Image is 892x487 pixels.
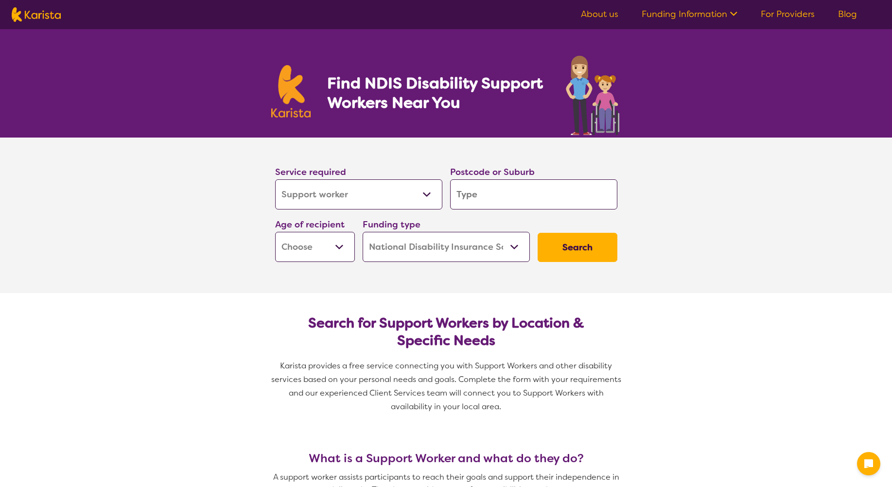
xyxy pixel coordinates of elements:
a: For Providers [761,8,815,20]
label: Age of recipient [275,219,345,230]
img: Karista logo [271,65,311,118]
label: Service required [275,166,346,178]
a: About us [581,8,618,20]
input: Type [450,179,617,209]
img: support-worker [565,52,621,138]
img: Karista logo [12,7,61,22]
button: Search [538,233,617,262]
a: Funding Information [642,8,737,20]
a: Blog [838,8,857,20]
span: Karista provides a free service connecting you with Support Workers and other disability services... [271,361,623,412]
h2: Search for Support Workers by Location & Specific Needs [283,314,610,349]
h3: What is a Support Worker and what do they do? [271,452,621,465]
label: Postcode or Suburb [450,166,535,178]
label: Funding type [363,219,420,230]
h1: Find NDIS Disability Support Workers Near You [327,73,544,112]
